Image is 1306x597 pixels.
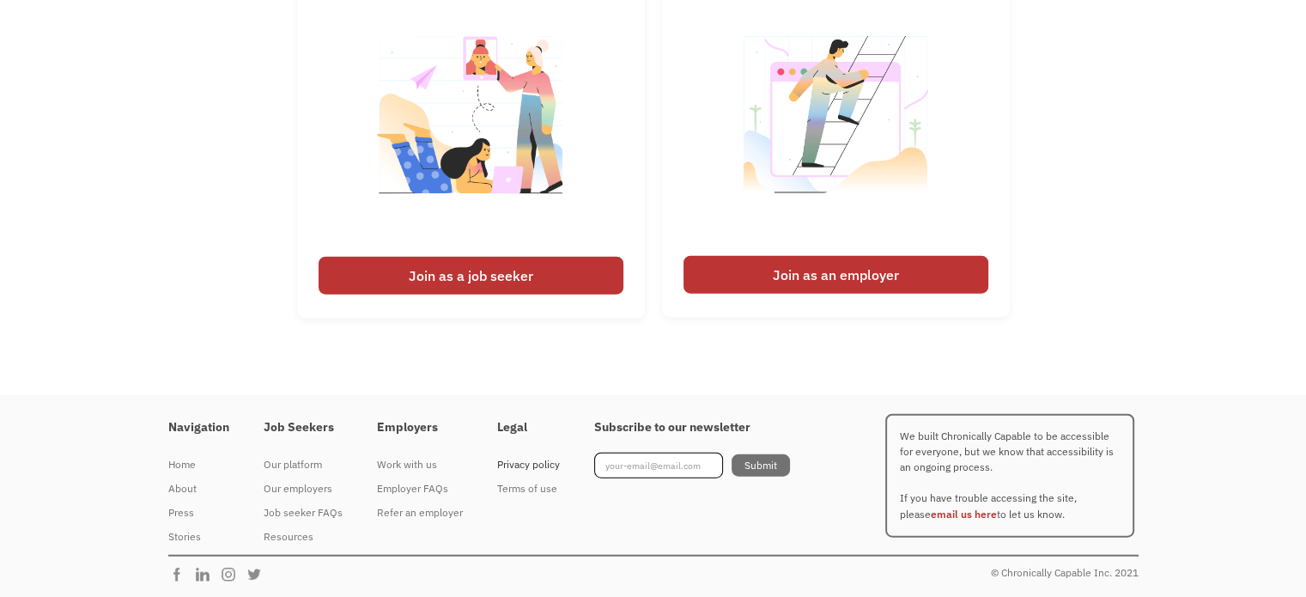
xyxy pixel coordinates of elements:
h4: Navigation [168,420,229,436]
img: Illustrated image of people looking for work [364,4,578,247]
div: Stories [168,527,229,547]
a: About [168,477,229,501]
div: Terms of use [497,478,560,499]
img: Chronically Capable Instagram Page [220,566,246,583]
div: Home [168,454,229,475]
a: Our platform [264,453,343,477]
div: Join as a job seeker [319,257,623,295]
h4: Legal [497,420,560,436]
div: Join as an employer [683,256,988,294]
a: email us here [931,508,997,521]
h4: Job Seekers [264,420,343,436]
div: Our employers [264,478,343,499]
div: Press [168,503,229,523]
input: your-email@email.com [594,453,723,478]
div: Our platform [264,454,343,475]
img: Chronically Capable Twitter Page [246,566,271,583]
div: Job seeker FAQs [264,503,343,523]
a: Our employers [264,477,343,501]
a: Resources [264,525,343,549]
div: © Chronically Capable Inc. 2021 [991,563,1139,583]
a: Work with us [377,453,463,477]
a: Employer FAQs [377,477,463,501]
p: We built Chronically Capable to be accessible for everyone, but we know that accessibility is an ... [885,414,1134,538]
div: Privacy policy [497,454,560,475]
img: Chronically Capable Linkedin Page [194,566,220,583]
form: Footer Newsletter [594,453,790,478]
img: Chronically Capable Facebook Page [168,566,194,583]
a: Home [168,453,229,477]
a: Job seeker FAQs [264,501,343,525]
h4: Employers [377,420,463,436]
div: About [168,478,229,499]
div: Work with us [377,454,463,475]
a: Stories [168,525,229,549]
div: Refer an employer [377,503,463,523]
a: Privacy policy [497,453,560,477]
div: Resources [264,527,343,547]
div: Employer FAQs [377,478,463,499]
input: Submit [732,454,790,477]
a: Press [168,501,229,525]
a: Terms of use [497,477,560,501]
h4: Subscribe to our newsletter [594,420,790,436]
img: Illustrated image of someone looking to hire [729,4,943,247]
a: Refer an employer [377,501,463,525]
